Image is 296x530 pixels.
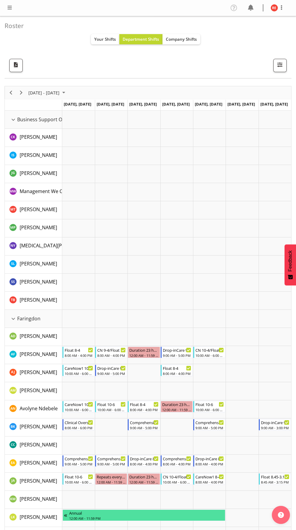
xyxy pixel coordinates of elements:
span: [DATE] - [DATE] [28,89,60,97]
div: Alex Ferguson"s event - Float 8-4 Begin From Monday, October 6, 2025 at 8:00:00 AM GMT+13:00 Ends... [63,347,95,358]
div: Avolyne Ndebele"s event - Float 8-4 Begin From Wednesday, October 8, 2025 at 8:00:00 AM GMT+13:00... [128,401,160,412]
span: [PERSON_NAME] [20,260,57,267]
div: Annual [69,510,224,516]
div: 9:00 AM - 5:00 PM [97,371,126,376]
td: Chloe Kim resource [5,129,62,147]
span: [DATE], [DATE] [195,101,222,107]
div: CN 10-4/Float [163,474,191,480]
div: Jane Arps"s event - CareNow1 8-4 Begin From Friday, October 10, 2025 at 8:00:00 AM GMT+13:00 Ends... [193,473,225,485]
div: 8:00 AM - 4:00 PM [163,371,191,376]
button: Your Shifts [91,34,119,44]
td: Antonia Mao resource [5,382,62,400]
span: [PERSON_NAME] [20,369,57,376]
span: [PERSON_NAME] [20,478,57,484]
div: Drop-inCare 8-4 [130,455,158,462]
a: [PERSON_NAME] [20,459,57,466]
td: Amy Johannsen resource [5,364,62,382]
a: [PERSON_NAME] [20,423,57,430]
div: Jane Arps"s event - Repeats every tuesday - Jane Arps Begin From Tuesday, October 7, 2025 at 12:0... [95,473,127,485]
div: Duration 23 hours - [PERSON_NAME] [129,474,158,480]
td: Faringdon resource [5,310,62,328]
button: Company Shifts [162,34,200,44]
td: Michelle Thomas resource [5,201,62,219]
div: Amy Johannsen"s event - Float 8-4 Begin From Thursday, October 9, 2025 at 8:00:00 AM GMT+13:00 En... [161,365,193,376]
td: Savita Savita resource [5,274,62,292]
div: next period [16,86,26,99]
div: Alex Ferguson"s event - Duration 23 hours - Alex Ferguson Begin From Wednesday, October 8, 2025 a... [128,347,160,358]
div: Amy Johannsen"s event - Drop-inCare 9-5 Begin From Tuesday, October 7, 2025 at 9:00:00 AM GMT+13:... [95,365,127,376]
a: [MEDICAL_DATA][PERSON_NAME] [20,242,95,249]
span: Your Shifts [94,36,116,42]
span: Department Shifts [123,36,159,42]
span: [DATE], [DATE] [129,101,157,107]
div: Avolyne Ndebele"s event - CareNow1 10-6 Begin From Monday, October 6, 2025 at 10:00:00 AM GMT+13:... [63,401,95,412]
span: [PERSON_NAME] [20,278,57,285]
div: Ena Advincula"s event - Drop-inCare 8-4 Begin From Friday, October 10, 2025 at 8:00:00 AM GMT+13:... [193,455,225,467]
td: Alex Ferguson resource [5,346,62,364]
a: [PERSON_NAME] [20,224,57,231]
a: Avolyne Ndebele [20,405,58,412]
div: 8:00 AM - 4:00 PM [195,462,224,466]
div: previous period [6,86,16,99]
td: Business Support Office resource [5,111,62,129]
div: 9:00 AM - 5:00 PM [65,462,93,466]
div: Comprehensive Consult 9-5 [130,419,158,425]
span: [DATE], [DATE] [260,101,288,107]
div: 10:00 AM - 6:00 PM [195,353,224,358]
a: [PERSON_NAME] [20,513,57,521]
div: 8:00 AM - 4:00 PM [130,407,158,412]
div: Comprehensive Consult 8-4 [163,455,191,462]
div: Float 8.45-3.15 [261,474,289,480]
span: [DATE], [DATE] [97,101,124,107]
div: Float 8-4 [130,401,158,407]
td: Janine Grundler resource [5,165,62,183]
div: CN 10-4/Float [195,347,224,353]
div: Jane Arps"s event - Float 8.45-3.15 Begin From Sunday, October 12, 2025 at 8:45:00 AM GMT+13:00 E... [259,473,291,485]
div: Ena Advincula"s event - Comprehensive Consult 9-5 Begin From Monday, October 6, 2025 at 9:00:00 A... [63,455,95,467]
div: 10:00 AM - 6:00 PM [65,480,93,484]
span: [PERSON_NAME] [20,441,57,448]
td: Ena Advincula resource [5,455,62,473]
span: Faringdon [17,315,40,322]
div: 9:00 AM - 5:00 PM [195,425,224,430]
div: Alex Ferguson"s event - Drop-inCare 9-5 Begin From Thursday, October 9, 2025 at 9:00:00 AM GMT+13... [161,347,193,358]
div: 12:00 AM - 11:59 PM [162,407,191,412]
a: [PERSON_NAME] [20,151,57,159]
span: [PERSON_NAME] [20,297,57,303]
div: Float 10-6 [195,401,224,407]
div: Float 10-6 [97,401,126,407]
div: Float 8-4 [163,365,191,371]
span: [PERSON_NAME] [20,514,57,520]
div: Comprehensive Consult 9-5 [195,419,224,425]
span: [PERSON_NAME] [20,387,57,394]
span: Feedback [288,250,293,271]
div: CareNow1 10-6 [65,401,93,407]
div: 8:00 AM - 4:00 PM [65,353,93,358]
img: rachel-els10463.jpg [271,4,278,11]
a: [PERSON_NAME] [20,133,57,141]
td: Sarah Lamont resource [5,255,62,274]
td: Liandy Kritzinger resource [5,509,62,527]
td: Brian Ko resource [5,418,62,436]
div: Duration 23 hours - [PERSON_NAME] [129,347,158,353]
div: Brian Ko"s event - Clinical Oversight Begin From Monday, October 6, 2025 at 8:00:00 AM GMT+13:00 ... [63,419,95,430]
div: Jane Arps"s event - Duration 23 hours - Jane Arps Begin From Wednesday, October 8, 2025 at 12:00:... [128,473,160,485]
img: help-xxl-2.png [278,512,284,518]
div: Drop-inCare 9-5 [163,347,191,353]
div: Drop-inCare 8-4 [195,455,224,462]
div: Brian Ko"s event - Comprehensive Consult 9-5 Begin From Friday, October 10, 2025 at 9:00:00 AM GM... [193,419,225,430]
button: Department Shifts [119,34,162,44]
span: [DATE], [DATE] [227,101,255,107]
div: 12:00 AM - 11:59 PM [129,480,158,484]
div: Drop-inCare 9-3 [261,419,289,425]
td: Aleea Devenport resource [5,328,62,346]
a: [PERSON_NAME] [20,296,57,303]
td: Charlotte Courtney resource [5,436,62,455]
div: Ena Advincula"s event - Drop-inCare 8-4 Begin From Wednesday, October 8, 2025 at 8:00:00 AM GMT+1... [128,455,160,467]
div: Duration 23 hours - Avolyne Ndebele [162,401,191,407]
td: Isabel Simcox resource [5,147,62,165]
div: Alex Ferguson"s event - CN 9-4/Float Begin From Tuesday, October 7, 2025 at 8:00:00 AM GMT+13:00 ... [95,347,127,358]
